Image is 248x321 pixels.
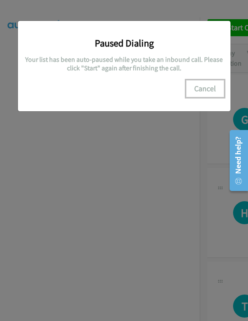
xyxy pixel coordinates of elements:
[24,37,224,49] h3: Paused Dialing
[223,127,248,194] iframe: Resource Center
[186,80,224,97] button: Cancel
[24,55,224,72] h5: Your list has been auto-paused while you take an inbound call. Please click "Start" again after f...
